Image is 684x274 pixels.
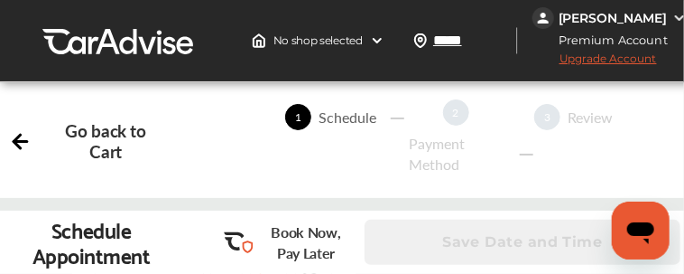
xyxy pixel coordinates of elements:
span: 2 [443,99,469,126]
span: Upgrade Account [532,52,657,74]
span: Premium Account [534,31,681,50]
div: Payment Method [402,133,510,175]
div: Review [560,107,620,128]
img: header-divider.bc55588e.svg [516,27,518,54]
img: jVpblrzwTbfkPYzPPzSLxeg0AAAAASUVORK5CYII= [532,7,554,29]
img: location_vector.a44bc228.svg [413,33,428,48]
div: [PERSON_NAME] [559,10,668,26]
div: Go back to Cart [49,120,162,162]
img: header-home-logo.8d720a4f.svg [252,33,266,48]
span: No shop selected [273,33,363,48]
iframe: Button to launch messaging window [612,202,670,260]
p: Book Now, Pay Later [265,222,347,263]
span: 3 [534,104,560,130]
img: header-down-arrow.9dd2ce7d.svg [370,33,384,48]
span: 1 [285,104,311,130]
div: Schedule [311,107,384,128]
